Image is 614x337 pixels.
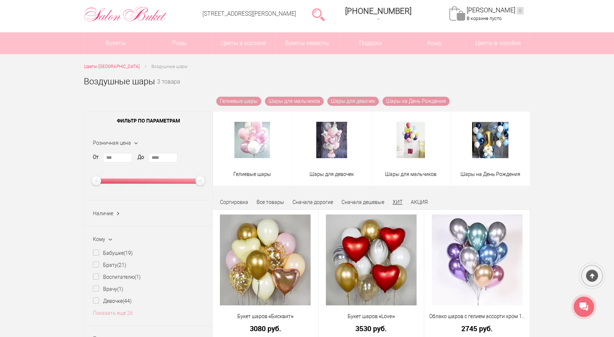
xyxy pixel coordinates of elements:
[84,75,155,88] h1: Воздушные шары
[93,297,132,305] label: Девочке
[84,32,148,54] a: Букеты
[84,112,212,130] span: Фильтр по параметрам
[385,162,437,178] a: Шары для мальчиков
[382,97,450,106] a: Шары на День Рождения
[393,199,402,205] a: ХИТ
[217,313,314,320] a: Букет шаров «Бисквит»
[275,32,339,54] a: Букеты невесты
[93,249,133,257] label: Бабушке
[466,32,530,54] a: Цветы в коробке
[212,32,275,54] a: Цветы в корзине
[220,199,248,205] span: Сортировка
[202,10,296,17] a: [STREET_ADDRESS][PERSON_NAME]
[93,310,133,316] a: Показать еще 26
[467,16,502,21] span: В корзине пусто
[461,162,520,178] a: Шары на День Рождения
[84,63,140,71] a: Цветы [GEOGRAPHIC_DATA]
[345,7,412,16] span: [PHONE_NUMBER]
[157,79,180,97] small: 3 товара
[135,274,141,280] ins: (1)
[327,97,379,106] a: Шары для девочек
[341,4,416,25] a: [PHONE_NUMBER]
[151,64,188,69] span: Воздушные шары
[220,214,311,305] img: Букет шаров «Бисквит»
[148,32,212,54] a: Розы
[467,6,524,15] a: [PERSON_NAME]
[292,199,333,205] a: Сначала дорогие
[257,199,284,205] a: Все товары
[93,261,126,269] label: Брату
[310,170,354,178] span: Шары для девочек
[341,199,384,205] a: Сначала дешевые
[93,285,123,293] label: Врачу
[234,122,270,158] img: Гелиевые шары
[339,32,402,54] a: Подарки
[117,262,126,268] ins: (21)
[233,170,271,178] span: Гелиевые шары
[93,140,131,146] span: Розничная цена
[472,122,508,158] img: Шары на День Рождения
[93,236,105,242] span: Кому
[84,5,167,24] img: Цветы Нижний Новгород
[117,286,123,292] ins: (1)
[429,325,525,332] a: 2745 руб.
[411,199,428,205] a: АКЦИЯ
[123,298,132,304] ins: (44)
[216,97,261,106] a: Гелиевые шары
[403,32,466,54] span: Кому
[93,210,113,216] span: Наличие
[233,162,271,178] a: Гелиевые шары
[429,313,525,320] a: Облако шаров с гелием ассорти хром 15 шт
[93,273,141,281] label: Воспитателю
[84,64,140,69] span: Цветы [GEOGRAPHIC_DATA]
[323,325,419,332] a: 3530 руб.
[314,122,350,158] img: Шары для девочек
[393,122,429,158] img: Шары для мальчиков
[138,153,144,161] label: До
[461,170,520,178] span: Шары на День Рождения
[310,162,354,178] a: Шары для девочек
[124,250,133,256] ins: (19)
[217,325,314,332] a: 3080 руб.
[265,97,324,106] a: Шары для мальчиков
[517,7,524,15] ins: 0
[323,313,419,320] a: Букет шаров «Love»
[385,170,437,178] span: Шары для мальчиков
[326,214,417,305] img: Букет шаров «Love»
[432,214,523,305] img: Облако шаров с гелием ассорти хром 15 шт
[93,153,99,161] label: От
